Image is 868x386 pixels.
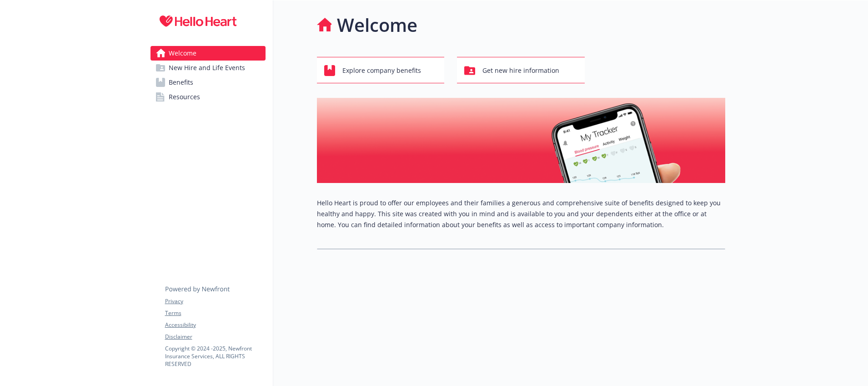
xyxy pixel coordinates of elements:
[482,62,559,79] span: Get new hire information
[151,75,266,90] a: Benefits
[151,90,266,104] a: Resources
[151,61,266,75] a: New Hire and Life Events
[317,57,445,83] button: Explore company benefits
[165,321,265,329] a: Accessibility
[342,62,421,79] span: Explore company benefits
[165,309,265,317] a: Terms
[457,57,585,83] button: Get new hire information
[165,345,265,368] p: Copyright © 2024 - 2025 , Newfront Insurance Services, ALL RIGHTS RESERVED
[165,297,265,305] a: Privacy
[169,46,196,61] span: Welcome
[169,90,200,104] span: Resources
[169,75,193,90] span: Benefits
[165,333,265,341] a: Disclaimer
[317,198,725,230] p: Hello Heart is proud to offer our employees and their families a generous and comprehensive suite...
[317,98,725,183] img: overview page banner
[337,11,417,39] h1: Welcome
[151,46,266,61] a: Welcome
[169,61,245,75] span: New Hire and Life Events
